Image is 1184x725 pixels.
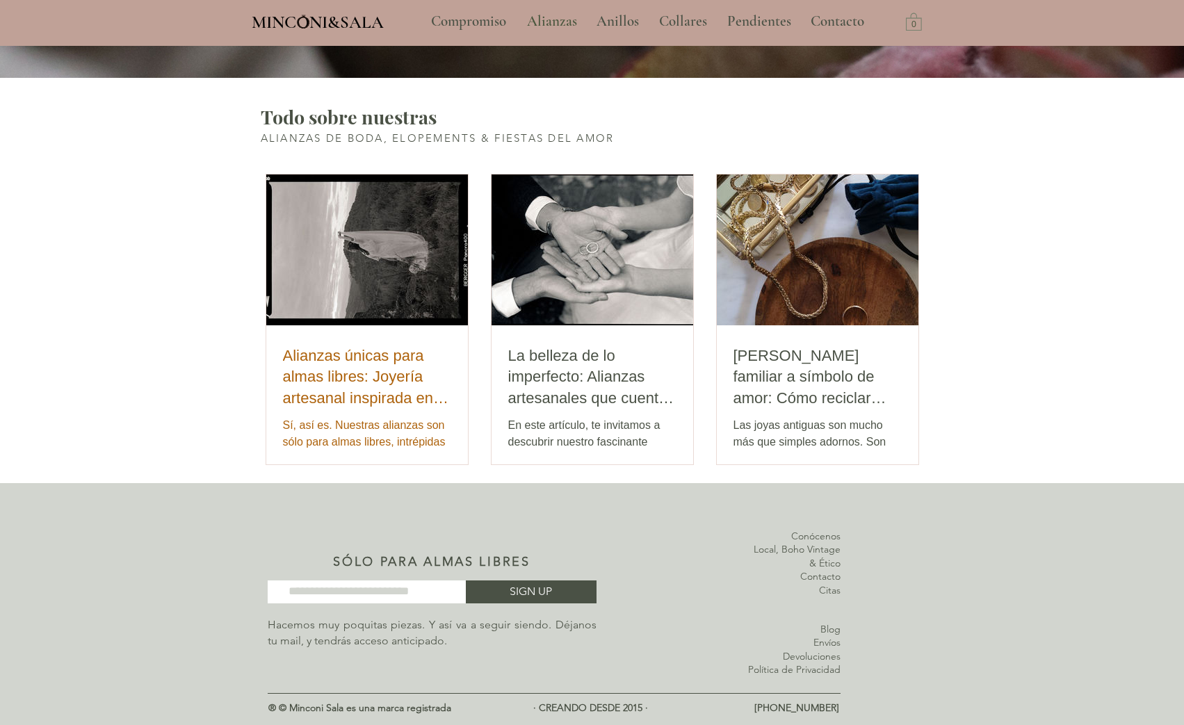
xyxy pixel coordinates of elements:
nav: Sitio [394,4,902,39]
img: Minconi Sala [298,15,309,28]
a: Pendientes [717,4,800,39]
span: SÓLO PARA ALMAS LIBRES [333,554,530,569]
span: MINCONI&SALA [252,12,384,33]
button: SIGN UP [466,580,597,603]
a: Envíos [813,636,841,649]
a: Contacto [800,4,875,39]
p: Anillos [590,4,646,39]
span: SIGN UP [510,584,552,599]
span: [PHONE_NUMBER] [754,701,839,714]
div: Las joyas antiguas son mucho más que simples adornos. Son portadoras de historias, de recuerdos y... [733,417,902,467]
div: Lista de entradas. Elige una entrada para leerla. [266,174,919,465]
div: En este artículo, te invitamos a descubrir nuestro fascinante mundo: joyas artesanales inspiradas... [508,417,676,467]
text: 0 [911,20,916,30]
a: [PERSON_NAME] familiar a símbolo de amor: Cómo reciclar joyas antiguas en alianzas únicas [733,345,902,409]
a: Política de Privacidad [748,663,841,676]
p: Pendientes [720,4,798,39]
a: Devoluciones [783,650,841,662]
a: Carrito con 0 ítems [906,12,922,31]
p: Compromiso [424,4,513,39]
a: Conócenos [791,530,841,542]
a: Citas [819,584,841,596]
img: De tesoro familiar a símbolo de amor: Cómo reciclar joyas antiguas en alianzas únicas [716,174,919,326]
a: MINCONI&SALA [252,9,384,32]
a: Alianzas [517,4,586,39]
img: Alianzas únicas para almas libres: Joyería artesanal inspirada en la naturaleza [266,174,469,326]
span: Todo sobre nuestras [261,104,437,129]
span: ® © Minconi Sala es una marca registrada [268,701,451,714]
a: Anillos [586,4,649,39]
img: La belleza de lo imperfecto: Alianzas artesanales que cuentan una historia de amor [491,174,694,326]
div: Sí, así es. Nuestras alianzas son sólo para almas libres, intrépidas y amantes de la naturaleza. ... [283,417,451,467]
span: · CREANDO DESDE 2015 · [533,701,648,714]
p: Collares [652,4,714,39]
p: Contacto [804,4,871,39]
a: La belleza de lo imperfecto: Alianzas artesanales que cuentan una historia de amor [508,345,676,409]
a: Collares [649,4,717,39]
a: Blog [820,623,841,635]
span: ALIANZAS DE BODA, ELOPEMENTS & FIESTAS DEL AMOR [261,131,615,145]
a: Alianzas únicas para almas libres: Joyería artesanal inspirada en la naturaleza [283,345,451,409]
a: Local, Boho Vintage & Ético [754,543,841,569]
p: Alianzas [520,4,584,39]
a: Contacto [800,570,841,583]
p: Hacemos muy poquitas piezas. Y así va a seguir siendo. Déjanos tu mail, y tendrás acceso anticipado. [268,617,597,649]
a: Compromiso [421,4,517,39]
